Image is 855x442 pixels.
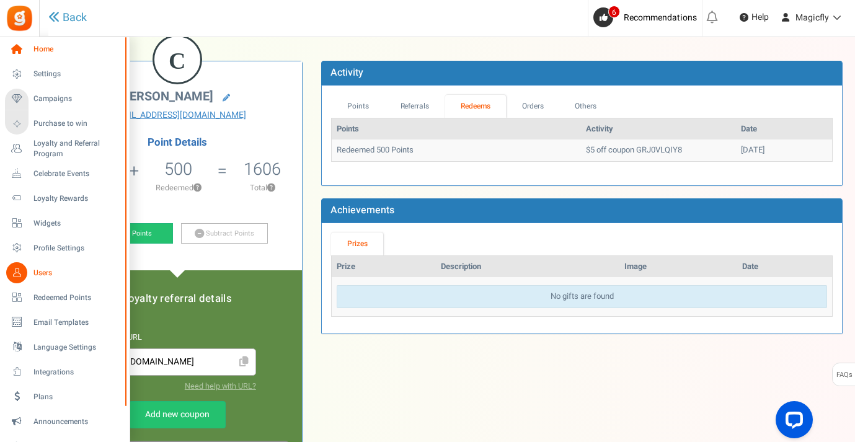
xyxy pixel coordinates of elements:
span: Help [748,11,769,24]
a: Plans [5,386,124,407]
span: Profile Settings [33,243,120,254]
a: Prizes [331,232,383,255]
span: Announcements [33,417,120,427]
a: Others [559,95,613,118]
a: Need help with URL? [185,381,256,392]
a: Referrals [384,95,445,118]
span: FAQs [836,363,853,387]
a: Help [735,7,774,27]
img: Gratisfaction [6,4,33,32]
a: Profile Settings [5,237,124,259]
th: Prize [332,256,436,278]
a: Email Templates [5,312,124,333]
a: Back [48,10,87,26]
h5: Loyalty referral details [64,293,290,304]
span: Loyalty Rewards [33,193,120,204]
a: [EMAIL_ADDRESS][DOMAIN_NAME] [61,109,293,122]
b: Activity [330,65,363,80]
a: Loyalty and Referral Program [5,138,124,159]
th: Description [436,256,619,278]
a: Integrations [5,361,124,382]
figcaption: C [154,37,200,85]
a: Add new coupon [129,401,226,428]
th: Date [737,256,832,278]
a: Orders [506,95,559,118]
a: Celebrate Events [5,163,124,184]
th: Date [736,118,832,140]
th: Points [332,118,581,140]
span: 6 [608,6,620,18]
span: Language Settings [33,342,120,353]
span: Users [33,268,120,278]
th: Activity [581,118,736,140]
a: 6 Recommendations [593,7,702,27]
span: Integrations [33,367,120,378]
td: $5 off coupon GRJ0VLQIY8 [581,139,736,161]
h5: 500 [164,160,192,179]
th: Image [619,256,737,278]
span: Redeemed Points [33,293,120,303]
a: Redeemed Points [5,287,124,308]
a: Points [331,95,384,118]
span: [PERSON_NAME] [118,87,213,105]
a: Language Settings [5,337,124,358]
button: ? [267,184,275,192]
p: Redeemed [140,182,216,193]
h5: 1606 [244,160,281,179]
td: [DATE] [736,139,832,161]
a: Users [5,262,124,283]
a: Settings [5,64,124,85]
p: Total [229,182,296,193]
span: Click to Copy [234,351,254,373]
span: Purchase to win [33,118,120,129]
span: Campaigns [33,94,120,104]
a: Purchase to win [5,113,124,135]
div: No gifts are found [337,285,827,308]
h4: Point Details [52,137,302,148]
a: Campaigns [5,89,124,110]
a: Redeems [445,95,507,118]
td: Redeemed 500 Points [332,139,581,161]
span: Magicfly [795,11,829,24]
span: Plans [33,392,120,402]
span: Recommendations [624,11,697,24]
b: Achievements [330,203,394,218]
button: ? [193,184,202,192]
a: Subtract Points [181,223,268,244]
a: Widgets [5,213,124,234]
span: Widgets [33,218,120,229]
span: Email Templates [33,317,120,328]
a: Home [5,39,124,60]
a: Announcements [5,411,124,432]
span: Celebrate Events [33,169,120,179]
span: Settings [33,69,120,79]
h6: Referral URL [99,334,256,342]
span: Loyalty and Referral Program [33,138,124,159]
span: Home [33,44,120,55]
a: Loyalty Rewards [5,188,124,209]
